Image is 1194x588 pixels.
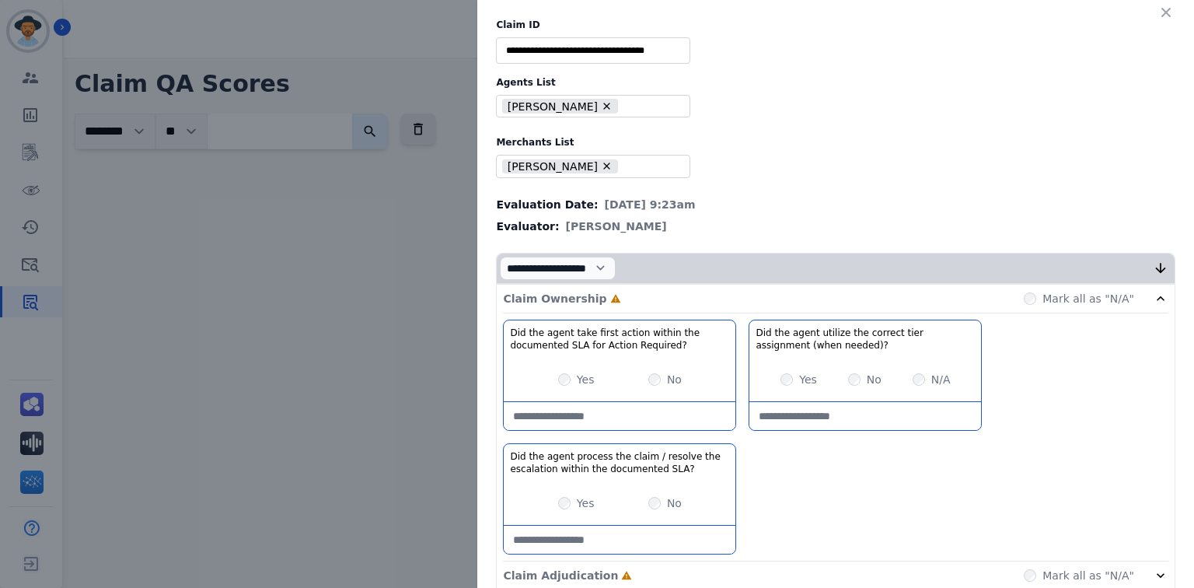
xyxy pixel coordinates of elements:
li: [PERSON_NAME] [502,159,618,174]
h3: Did the agent take first action within the documented SLA for Action Required? [510,327,729,352]
label: Mark all as "N/A" [1042,568,1134,583]
p: Claim Ownership [503,291,606,306]
button: Remove Ashley - Reguard [601,160,613,172]
ul: selected options [500,157,680,176]
label: Mark all as "N/A" [1042,291,1134,306]
h3: Did the agent utilize the correct tier assignment (when needed)? [756,327,975,352]
label: No [867,372,882,387]
label: No [667,372,682,387]
label: Yes [577,495,595,511]
label: Agents List [496,76,1175,89]
li: [PERSON_NAME] [502,99,618,114]
label: No [667,495,682,511]
ul: selected options [500,97,680,116]
p: Claim Adjudication [503,568,618,583]
button: Remove Edith Evans [601,100,613,112]
span: [DATE] 9:23am [605,197,696,212]
label: N/A [931,372,951,387]
h3: Did the agent process the claim / resolve the escalation within the documented SLA? [510,450,729,475]
div: Evaluator: [496,219,1175,234]
div: Evaluation Date: [496,197,1175,212]
span: [PERSON_NAME] [566,219,667,234]
label: Yes [799,372,817,387]
label: Merchants List [496,136,1175,149]
label: Claim ID [496,19,1175,31]
label: Yes [577,372,595,387]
